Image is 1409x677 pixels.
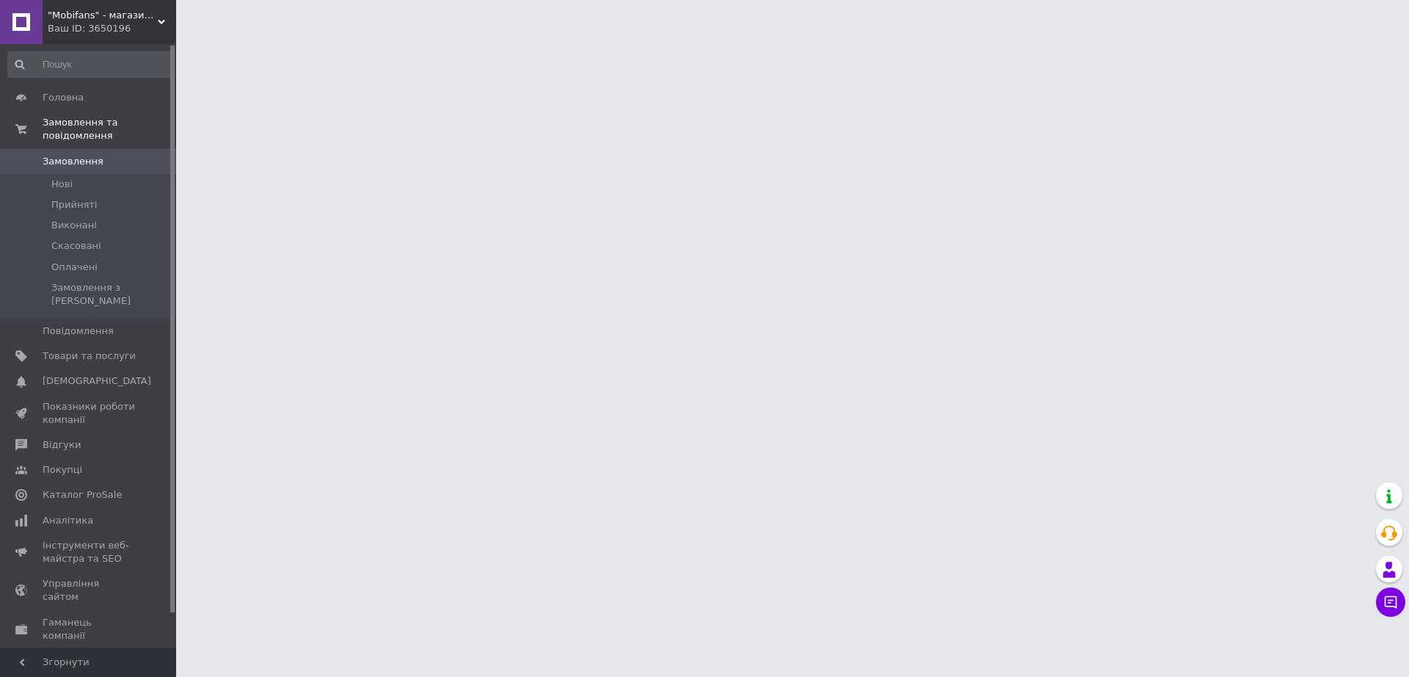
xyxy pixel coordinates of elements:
[51,281,172,308] span: Замовлення з [PERSON_NAME]
[43,91,84,104] span: Головна
[43,539,136,565] span: Інструменти веб-майстра та SEO
[43,374,151,388] span: [DEMOGRAPHIC_DATA]
[51,261,98,274] span: Оплачені
[43,463,82,477] span: Покупці
[43,116,176,142] span: Замовлення та повідомлення
[51,219,97,232] span: Виконані
[43,350,136,363] span: Товари та послуги
[48,22,176,35] div: Ваш ID: 3650196
[43,438,81,452] span: Відгуки
[43,325,114,338] span: Повідомлення
[43,514,93,527] span: Аналітика
[43,616,136,642] span: Гаманець компанії
[51,239,101,253] span: Скасовані
[43,488,122,502] span: Каталог ProSale
[7,51,173,78] input: Пошук
[48,9,158,22] span: "Mobifans" - магазин з чудовим сервісом та доступними цінами на аксесуари для гаджетів!
[51,198,97,211] span: Прийняті
[51,178,73,191] span: Нові
[1376,587,1405,617] button: Чат з покупцем
[43,577,136,604] span: Управління сайтом
[43,155,103,168] span: Замовлення
[43,400,136,427] span: Показники роботи компанії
